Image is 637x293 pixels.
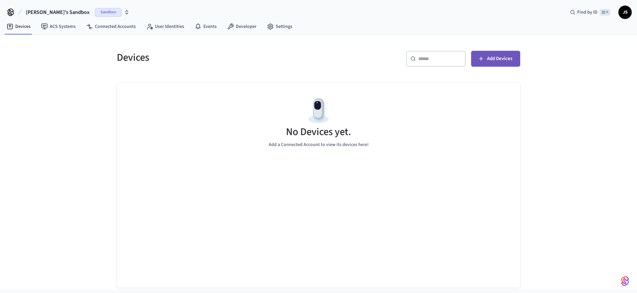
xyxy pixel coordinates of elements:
a: Events [189,21,222,33]
span: Sandbox [95,8,121,17]
img: Devices Empty State [304,96,333,126]
p: Add a Connected Account to view its devices here! [269,141,369,148]
span: JS [619,6,631,18]
a: Settings [262,21,298,33]
a: ACS Systems [36,21,81,33]
span: ⌘ K [600,9,610,16]
span: Find by ID [577,9,598,16]
h5: No Devices yet. [286,125,351,139]
a: User Identities [141,21,189,33]
button: JS [618,6,632,19]
a: Devices [1,21,36,33]
h5: Devices [117,51,315,64]
span: [PERSON_NAME]'s Sandbox [26,8,90,16]
button: Add Devices [471,51,520,67]
a: Developer [222,21,262,33]
span: Add Devices [487,54,512,63]
img: SeamLogoGradient.69752ec5.svg [621,276,629,286]
a: Connected Accounts [81,21,141,33]
div: Find by ID⌘ K [565,6,616,18]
